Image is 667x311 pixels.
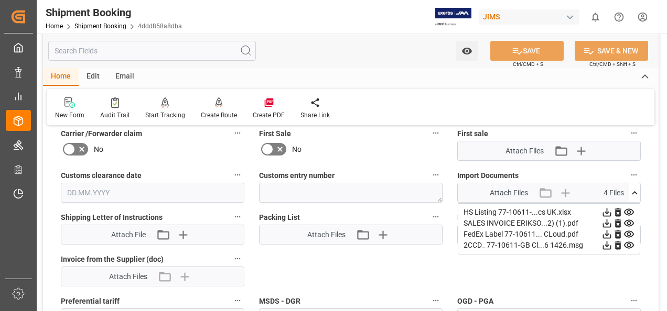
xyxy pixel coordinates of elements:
span: First Sale [259,128,291,139]
span: Ctrl/CMD + Shift + S [589,60,636,68]
div: HS Listing 77-10611-...cs UK.xlsx [464,207,634,218]
span: 4 Files [604,187,624,198]
div: SALES INVOICE ERIKSO...2) (1).pdf [464,218,634,229]
div: Edit [79,68,107,86]
button: MSDS - DGR [429,294,443,307]
input: Search Fields [48,41,256,61]
span: Attach Files [505,146,544,157]
button: open menu [456,41,478,61]
span: Attach Files [490,187,528,198]
div: Home [43,68,79,86]
button: Help Center [607,5,631,29]
div: JIMS [479,9,579,25]
button: Packing List [429,210,443,224]
span: Carrier /Forwarder claim [61,128,142,139]
div: Audit Trail [100,110,130,120]
span: Shipping Letter of Instructions [61,212,163,223]
span: Master [PERSON_NAME] of Lading (doc) [457,212,591,223]
button: Shipping Letter of Instructions [231,210,244,224]
span: Customs entry number [259,170,335,181]
span: Ctrl/CMD + S [513,60,543,68]
span: Customs clearance date [61,170,142,181]
span: Attach File [111,229,146,240]
button: SAVE [490,41,564,61]
div: 2CCD_ 77-10611-GB Cl...6 1426.msg [464,240,634,251]
button: Import Documents [627,168,641,182]
span: No [94,144,103,155]
span: Preferential tariff [61,296,120,307]
a: Shipment Booking [74,23,126,30]
button: OGD - PGA [627,294,641,307]
button: Preferential tariff [231,294,244,307]
button: First sale [627,126,641,140]
span: First sale [457,128,488,139]
span: Invoice from the Supplier (doc) [61,254,164,265]
a: Home [46,23,63,30]
span: Packing List [259,212,300,223]
button: Invoice from the Supplier (doc) [231,252,244,265]
button: Customs entry number [429,168,443,182]
div: Email [107,68,142,86]
span: Import Documents [457,170,519,181]
button: Carrier /Forwarder claim [231,126,244,140]
span: MSDS - DGR [259,296,300,307]
input: DD.MM.YYYY [61,183,244,203]
div: Create PDF [253,110,285,120]
div: FedEx Label 77-10611... CLoud.pdf [464,229,634,240]
button: SAVE & NEW [575,41,648,61]
div: New Form [55,110,84,120]
div: Share Link [300,110,330,120]
button: JIMS [479,7,584,27]
div: Shipment Booking [46,5,182,20]
div: Start Tracking [145,110,185,120]
span: OGD - PGA [457,296,493,307]
span: No [292,144,302,155]
div: Create Route [201,110,237,120]
button: Customs clearance date [231,168,244,182]
button: show 0 new notifications [584,5,607,29]
span: Attach Files [307,229,346,240]
button: First Sale [429,126,443,140]
img: Exertis%20JAM%20-%20Email%20Logo.jpg_1722504956.jpg [435,8,471,26]
span: Attach Files [109,271,147,282]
